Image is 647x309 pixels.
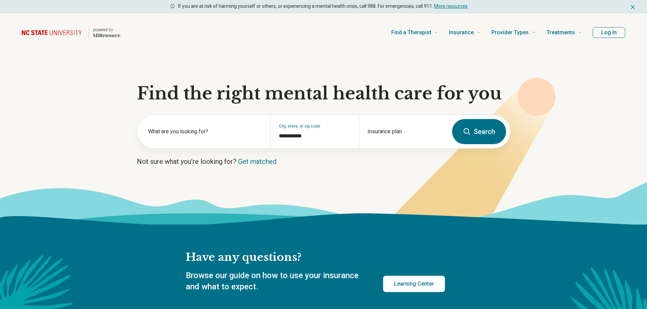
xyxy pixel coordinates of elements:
p: powered by [93,27,120,33]
a: Get matched [238,157,276,166]
h2: Have any questions? [186,250,445,265]
p: Not sure what you’re looking for? [137,157,510,166]
span: Insurance [449,28,474,37]
a: Treatments [546,19,582,46]
a: Provider Types [491,19,536,46]
h1: Find the right mental health care for you [137,83,510,104]
a: Home page [22,22,120,43]
span: Provider Types [491,28,529,37]
button: Search [452,119,506,144]
a: Insurance [449,19,481,46]
p: If you are at risk of harming yourself or others, or experiencing a mental health crisis, call 98... [178,3,468,10]
p: Browse our guide on how to use your insurance and what to expect. [186,270,367,293]
a: Learning Center [383,276,445,292]
a: Find a Therapist [391,19,438,46]
span: Treatments [546,28,575,37]
button: Dismiss [629,3,636,11]
span: Find a Therapist [391,28,431,37]
label: What are you looking for? [148,128,262,136]
button: Log In [593,27,625,38]
a: More resources [434,3,468,9]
